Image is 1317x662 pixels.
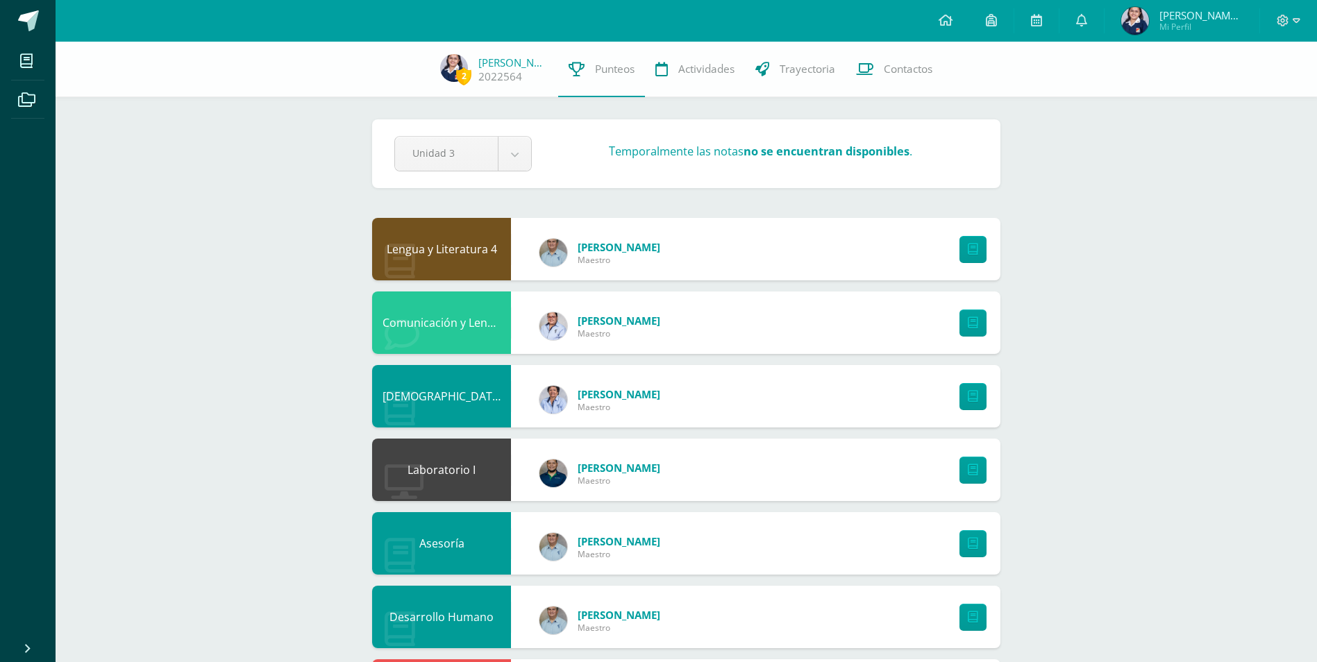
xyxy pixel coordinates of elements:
img: d75c63bec02e1283ee24e764633d115c.png [539,459,567,487]
span: Maestro [578,328,660,339]
img: e596f989ff77b806b21d74f54c230562.png [539,386,567,414]
a: Unidad 3 [395,137,531,171]
span: Actividades [678,62,735,76]
img: 5b95fb31ce165f59b8e7309a55f651c9.png [539,239,567,266]
a: [PERSON_NAME] [478,56,548,69]
span: 2 [456,67,471,85]
div: Lengua y Literatura 4 [372,218,511,280]
span: [PERSON_NAME] [578,240,660,254]
span: [PERSON_NAME] [578,314,660,328]
div: Evangelización [372,365,511,427]
span: Maestro [578,254,660,266]
span: Mi Perfil [1159,21,1243,33]
img: 5b95fb31ce165f59b8e7309a55f651c9.png [539,533,567,561]
span: [PERSON_NAME] [GEOGRAPHIC_DATA] [1159,8,1243,22]
span: Maestro [578,622,660,634]
span: [PERSON_NAME] [578,387,660,401]
img: 2ae3b50cfd2585439a92959790b77830.png [539,312,567,340]
h3: Temporalmente las notas . [609,144,912,159]
img: 1510b84779b81bd820964abaaa720485.png [440,54,468,82]
span: [PERSON_NAME] [578,608,660,622]
img: 5b95fb31ce165f59b8e7309a55f651c9.png [539,606,567,634]
span: Trayectoria [780,62,835,76]
span: Unidad 3 [412,137,480,169]
div: Comunicación y Lenguaje L3 (Inglés Técnico) 4 [372,291,511,354]
div: Desarrollo Humano [372,586,511,648]
span: [PERSON_NAME] [578,534,660,548]
a: Trayectoria [745,42,846,97]
span: Maestro [578,401,660,413]
span: Maestro [578,475,660,486]
span: Punteos [595,62,635,76]
a: 2022564 [478,69,522,84]
span: Contactos [884,62,932,76]
span: [PERSON_NAME] [578,461,660,475]
div: Asesoría [372,512,511,575]
div: Laboratorio I [372,439,511,501]
a: Contactos [846,42,943,97]
span: Maestro [578,548,660,560]
strong: no se encuentran disponibles [744,144,909,159]
a: Actividades [645,42,745,97]
img: 1510b84779b81bd820964abaaa720485.png [1121,7,1149,35]
a: Punteos [558,42,645,97]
